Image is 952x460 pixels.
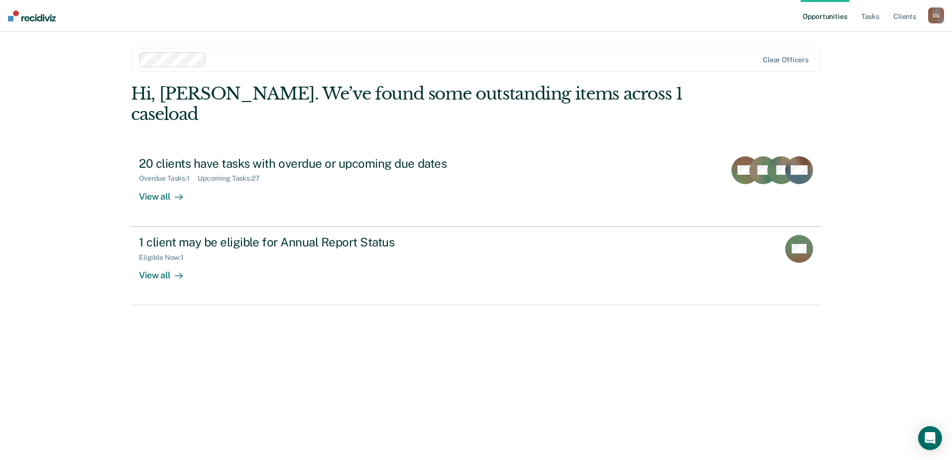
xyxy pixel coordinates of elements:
div: 20 clients have tasks with overdue or upcoming due dates [139,156,488,171]
div: D G [928,7,944,23]
div: Eligible Now : 1 [139,253,192,262]
button: DG [928,7,944,23]
a: 1 client may be eligible for Annual Report StatusEligible Now:1View all [131,227,821,305]
div: Clear officers [763,56,809,64]
div: Overdue Tasks : 1 [139,174,198,183]
div: Upcoming Tasks : 27 [198,174,268,183]
div: View all [139,261,195,281]
div: Open Intercom Messenger [918,426,942,450]
div: Hi, [PERSON_NAME]. We’ve found some outstanding items across 1 caseload [131,84,683,124]
a: 20 clients have tasks with overdue or upcoming due datesOverdue Tasks:1Upcoming Tasks:27View all [131,148,821,227]
div: View all [139,183,195,202]
div: 1 client may be eligible for Annual Report Status [139,235,488,249]
img: Recidiviz [8,10,56,21]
